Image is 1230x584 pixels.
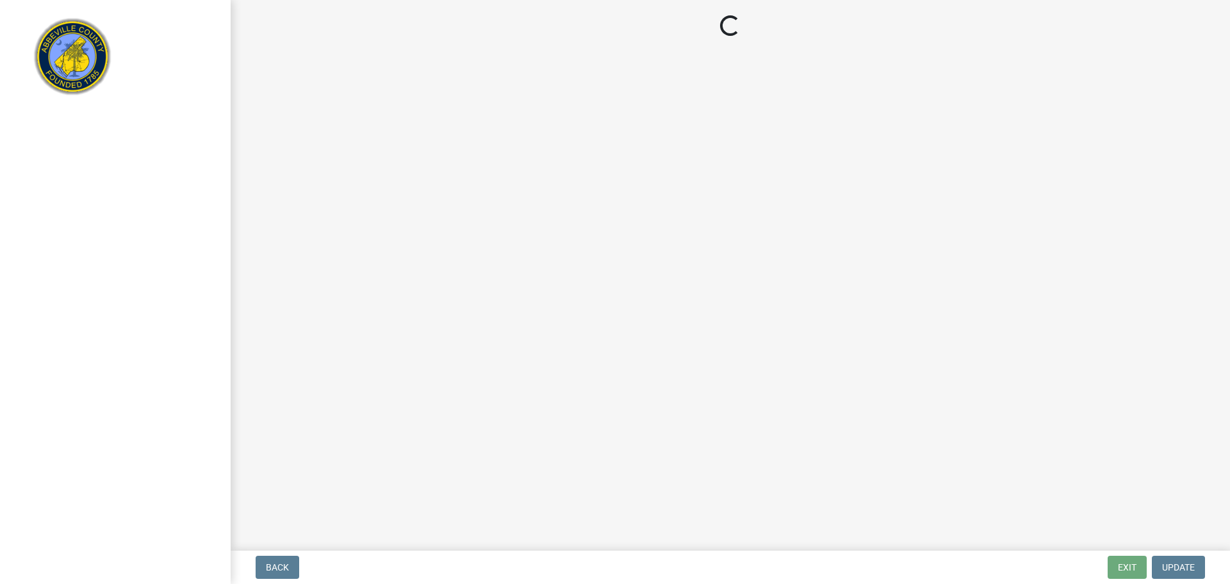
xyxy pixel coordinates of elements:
[1152,556,1205,579] button: Update
[256,556,299,579] button: Back
[1162,562,1195,572] span: Update
[26,13,120,108] img: Abbeville County, South Carolina
[266,562,289,572] span: Back
[1108,556,1147,579] button: Exit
